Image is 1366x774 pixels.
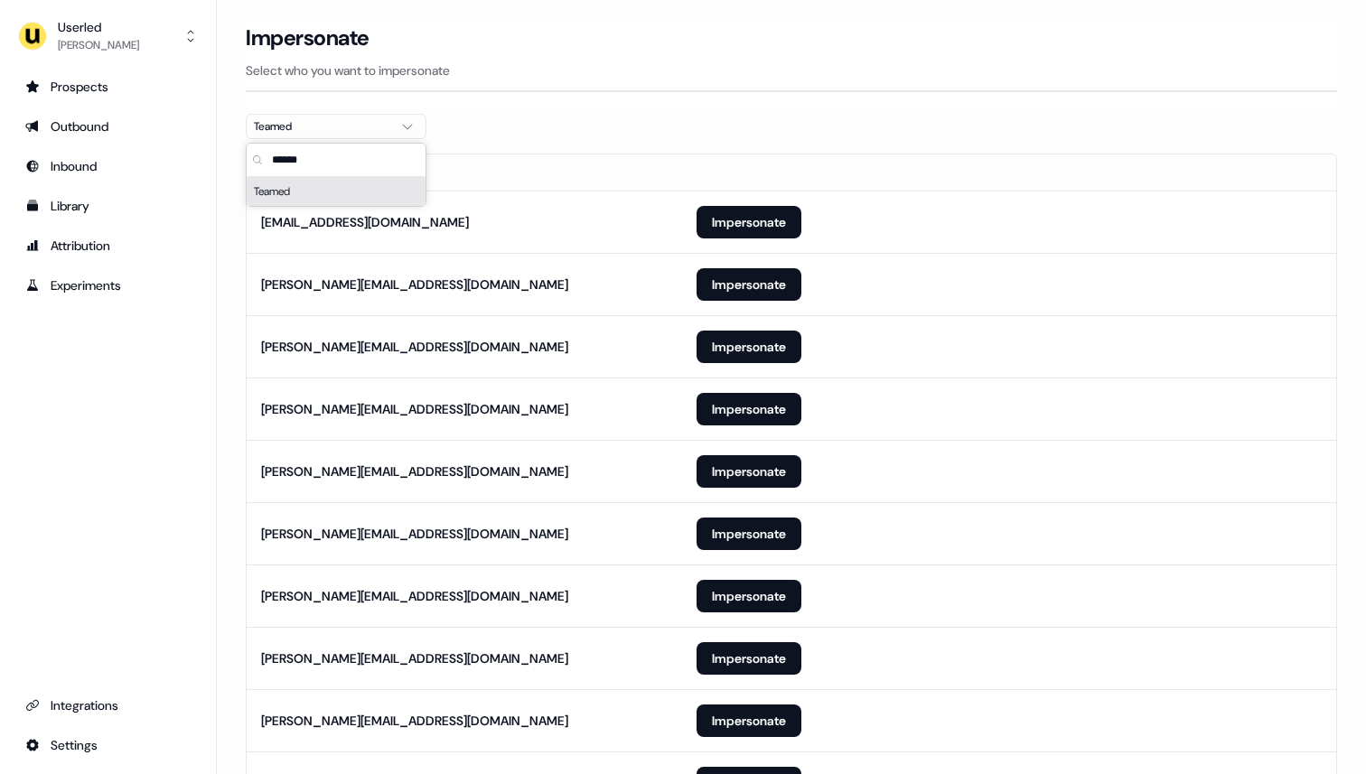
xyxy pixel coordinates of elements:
button: Impersonate [697,642,801,675]
div: Library [25,197,191,215]
button: Impersonate [697,393,801,425]
a: Go to Inbound [14,152,201,181]
div: Prospects [25,78,191,96]
div: [EMAIL_ADDRESS][DOMAIN_NAME] [261,213,469,231]
div: [PERSON_NAME][EMAIL_ADDRESS][DOMAIN_NAME] [261,462,568,480]
button: Impersonate [697,580,801,612]
a: Go to integrations [14,731,201,760]
button: Impersonate [697,206,801,238]
button: Userled[PERSON_NAME] [14,14,201,58]
button: Impersonate [697,518,801,550]
div: Experiments [25,276,191,294]
div: Inbound [25,157,191,175]
div: [PERSON_NAME][EMAIL_ADDRESS][DOMAIN_NAME] [261,649,568,667]
a: Go to prospects [14,72,201,101]
div: [PERSON_NAME][EMAIL_ADDRESS][DOMAIN_NAME] [261,275,568,294]
button: Impersonate [697,331,801,363]
div: Userled [58,18,139,36]
a: Go to outbound experience [14,112,201,141]
a: Go to templates [14,191,201,220]
div: [PERSON_NAME][EMAIL_ADDRESS][DOMAIN_NAME] [261,400,568,418]
button: Impersonate [697,268,801,301]
a: Go to experiments [14,271,201,300]
div: Outbound [25,117,191,135]
div: Attribution [25,237,191,255]
div: Settings [25,736,191,754]
div: [PERSON_NAME][EMAIL_ADDRESS][DOMAIN_NAME] [261,525,568,543]
div: Teamed [254,117,389,135]
button: Impersonate [697,455,801,488]
div: Suggestions [247,177,426,206]
div: [PERSON_NAME][EMAIL_ADDRESS][DOMAIN_NAME] [261,712,568,730]
a: Go to integrations [14,691,201,720]
div: Integrations [25,696,191,714]
th: Email [247,154,682,191]
p: Select who you want to impersonate [246,61,1337,79]
h3: Impersonate [246,24,370,51]
button: Teamed [246,114,426,139]
div: [PERSON_NAME][EMAIL_ADDRESS][DOMAIN_NAME] [261,587,568,605]
div: Teamed [247,177,426,206]
button: Impersonate [697,704,801,737]
div: [PERSON_NAME][EMAIL_ADDRESS][DOMAIN_NAME] [261,338,568,356]
div: [PERSON_NAME] [58,36,139,54]
a: Go to attribution [14,231,201,260]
